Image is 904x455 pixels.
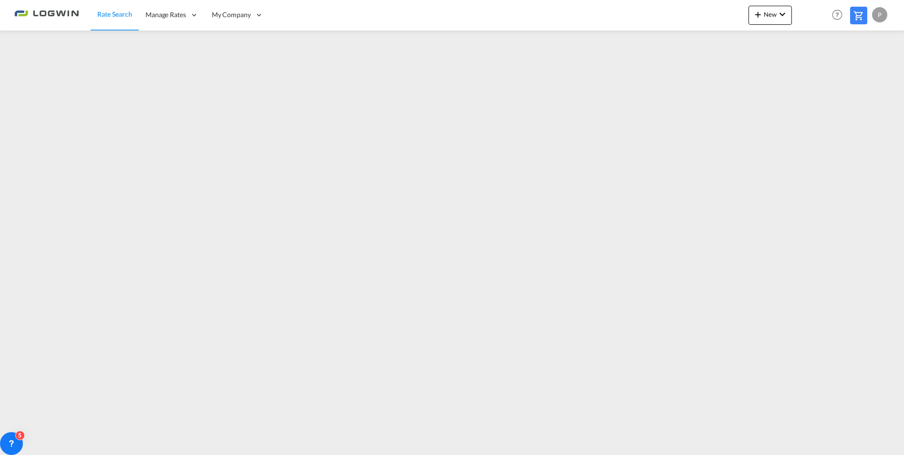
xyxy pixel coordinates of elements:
[829,7,845,23] span: Help
[145,10,186,20] span: Manage Rates
[752,9,764,20] md-icon: icon-plus 400-fg
[97,10,132,18] span: Rate Search
[752,10,788,18] span: New
[212,10,251,20] span: My Company
[14,4,79,26] img: 2761ae10d95411efa20a1f5e0282d2d7.png
[777,9,788,20] md-icon: icon-chevron-down
[829,7,850,24] div: Help
[748,6,792,25] button: icon-plus 400-fgNewicon-chevron-down
[872,7,887,22] div: P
